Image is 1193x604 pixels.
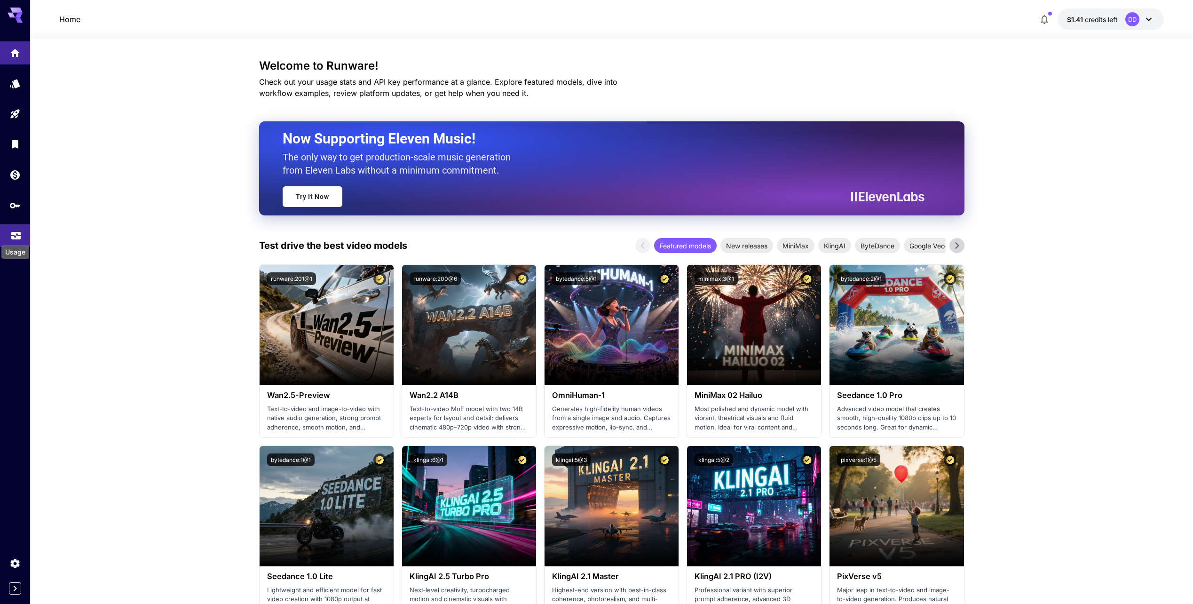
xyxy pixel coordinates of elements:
img: alt [687,265,821,385]
button: $1.41399DD [1058,8,1164,30]
p: Most polished and dynamic model with vibrant, theatrical visuals and fluid motion. Ideal for vira... [695,405,814,432]
button: Certified Model – Vetted for best performance and includes a commercial license. [658,272,671,285]
nav: breadcrumb [59,14,80,25]
button: pixverse:1@5 [837,453,880,466]
div: MiniMax [777,238,814,253]
h3: Seedance 1.0 Lite [267,572,386,581]
button: bytedance:2@1 [837,272,885,285]
span: Check out your usage stats and API key performance at a glance. Explore featured models, dive int... [259,77,617,98]
button: Certified Model – Vetted for best performance and includes a commercial license. [801,272,814,285]
button: minimax:3@1 [695,272,738,285]
div: $1.41399 [1067,15,1118,24]
button: Certified Model – Vetted for best performance and includes a commercial license. [801,453,814,466]
p: The only way to get production-scale music generation from Eleven Labs without a minimum commitment. [283,151,518,177]
button: bytedance:5@1 [552,272,600,285]
h3: Seedance 1.0 Pro [837,391,956,400]
span: KlingAI [818,241,851,251]
p: Generates high-fidelity human videos from a single image and audio. Captures expressive motion, l... [552,405,671,432]
button: Certified Model – Vetted for best performance and includes a commercial license. [373,272,386,285]
a: Try It Now [283,186,342,207]
img: alt [260,265,394,385]
h2: Now Supporting Eleven Music! [283,130,917,148]
div: Wallet [9,169,21,181]
img: alt [830,446,964,566]
div: ByteDance [855,238,900,253]
button: klingai:5@3 [552,453,591,466]
span: ByteDance [855,241,900,251]
h3: Welcome to Runware! [259,59,964,72]
div: KlingAI [818,238,851,253]
div: Usage [1,245,29,259]
h3: KlingAI 2.5 Turbo Pro [410,572,529,581]
div: Library [9,138,21,150]
button: Certified Model – Vetted for best performance and includes a commercial license. [944,272,956,285]
button: Certified Model – Vetted for best performance and includes a commercial license. [658,453,671,466]
button: Expand sidebar [9,582,21,595]
span: credits left [1085,16,1118,24]
span: Featured models [654,241,717,251]
div: Featured models [654,238,717,253]
p: Text-to-video MoE model with two 14B experts for layout and detail; delivers cinematic 480p–720p ... [410,405,529,432]
button: bytedance:1@1 [267,453,315,466]
span: MiniMax [777,241,814,251]
img: alt [687,446,821,566]
button: Certified Model – Vetted for best performance and includes a commercial license. [516,453,529,466]
p: Test drive the best video models [259,238,407,253]
button: klingai:5@2 [695,453,733,466]
h3: KlingAI 2.1 Master [552,572,671,581]
h3: Wan2.5-Preview [267,391,386,400]
p: Text-to-video and image-to-video with native audio generation, strong prompt adherence, smooth mo... [267,405,386,432]
span: Google Veo [904,241,950,251]
div: DD [1125,12,1139,26]
img: alt [260,446,394,566]
h3: MiniMax 02 Hailuo [695,391,814,400]
button: runware:200@6 [410,272,461,285]
img: alt [545,265,679,385]
button: runware:201@1 [267,272,316,285]
p: Advanced video model that creates smooth, high-quality 1080p clips up to 10 seconds long. Great f... [837,405,956,432]
div: Settings [9,557,21,569]
img: alt [402,446,536,566]
button: Certified Model – Vetted for best performance and includes a commercial license. [516,272,529,285]
button: Certified Model – Vetted for best performance and includes a commercial license. [944,453,956,466]
img: alt [402,265,536,385]
div: Google Veo [904,238,950,253]
h3: PixVerse v5 [837,572,956,581]
h3: KlingAI 2.1 PRO (I2V) [695,572,814,581]
div: New releases [720,238,773,253]
button: klingai:6@1 [410,453,447,466]
div: API Keys [9,199,21,211]
div: Models [9,77,21,89]
button: Certified Model – Vetted for best performance and includes a commercial license. [373,453,386,466]
div: Usage [10,230,22,241]
img: alt [830,265,964,385]
h3: OmniHuman‑1 [552,391,671,400]
span: $1.41 [1067,16,1085,24]
div: Playground [9,108,21,119]
div: Home [9,47,21,58]
span: New releases [720,241,773,251]
a: Home [59,14,80,25]
img: alt [545,446,679,566]
h3: Wan2.2 A14B [410,391,529,400]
